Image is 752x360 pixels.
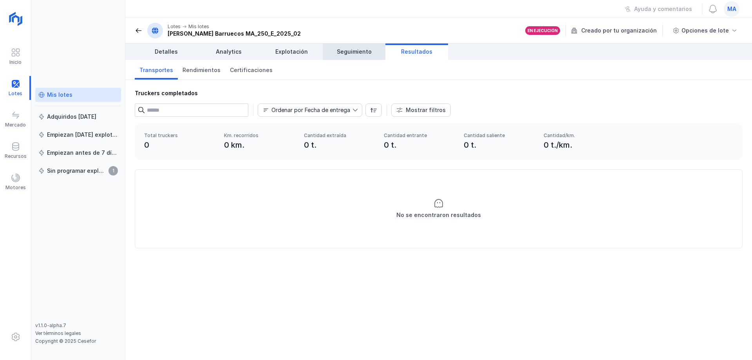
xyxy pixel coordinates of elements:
[35,322,121,329] div: v1.1.0-alpha.7
[183,66,221,74] span: Rendimientos
[571,25,664,36] div: Creado por tu organización
[544,139,614,150] div: 0 t./km.
[337,48,372,56] span: Seguimiento
[464,132,534,139] div: Cantidad saliente
[197,43,260,60] a: Analytics
[35,330,81,336] a: Ver términos legales
[260,43,323,60] a: Explotación
[35,146,121,160] a: Empiezan antes de 7 días
[144,132,215,139] div: Total truckers
[634,5,692,13] div: Ayuda y comentarios
[224,132,295,139] div: Km. recorridos
[135,43,197,60] a: Detalles
[6,9,25,29] img: logoRight.svg
[35,338,121,344] div: Copyright © 2025 Cesefor
[396,211,481,219] div: No se encontraron resultados
[216,48,242,56] span: Analytics
[108,166,118,175] span: 1
[9,59,22,65] div: Inicio
[139,66,173,74] span: Transportes
[406,106,446,114] div: Mostrar filtros
[384,132,454,139] div: Cantidad entrante
[230,66,273,74] span: Certificaciones
[5,185,26,191] div: Motores
[35,164,121,178] a: Sin programar explotación1
[464,139,534,150] div: 0 t.
[384,139,454,150] div: 0 t.
[47,131,118,139] div: Empiezan [DATE] explotación
[544,132,614,139] div: Cantidad/km.
[401,48,432,56] span: Resultados
[144,139,215,150] div: 0
[47,167,106,175] div: Sin programar explotación
[304,132,374,139] div: Cantidad extraída
[271,107,350,113] div: Ordenar por Fecha de entrega
[225,60,277,80] a: Certificaciones
[35,88,121,102] a: Mis lotes
[391,103,451,117] button: Mostrar filtros
[323,43,385,60] a: Seguimiento
[47,113,96,121] div: Adquiridos [DATE]
[155,48,178,56] span: Detalles
[681,27,729,34] div: Opciones de lote
[528,28,558,33] div: En ejecución
[135,89,743,97] div: Truckers completados
[178,60,225,80] a: Rendimientos
[727,5,736,13] span: ma
[168,24,181,30] div: Lotes
[168,30,301,38] div: [PERSON_NAME] Barruecos MA_250_E_2025_02
[47,91,72,99] div: Mis lotes
[258,104,352,116] span: Fecha de entrega
[304,139,374,150] div: 0 t.
[224,139,295,150] div: 0 km.
[135,60,178,80] a: Transportes
[35,110,121,124] a: Adquiridos [DATE]
[275,48,308,56] span: Explotación
[47,149,118,157] div: Empiezan antes de 7 días
[35,128,121,142] a: Empiezan [DATE] explotación
[188,24,209,30] div: Mis lotes
[5,122,26,128] div: Mercado
[620,2,697,16] button: Ayuda y comentarios
[385,43,448,60] a: Resultados
[5,153,27,159] div: Recursos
